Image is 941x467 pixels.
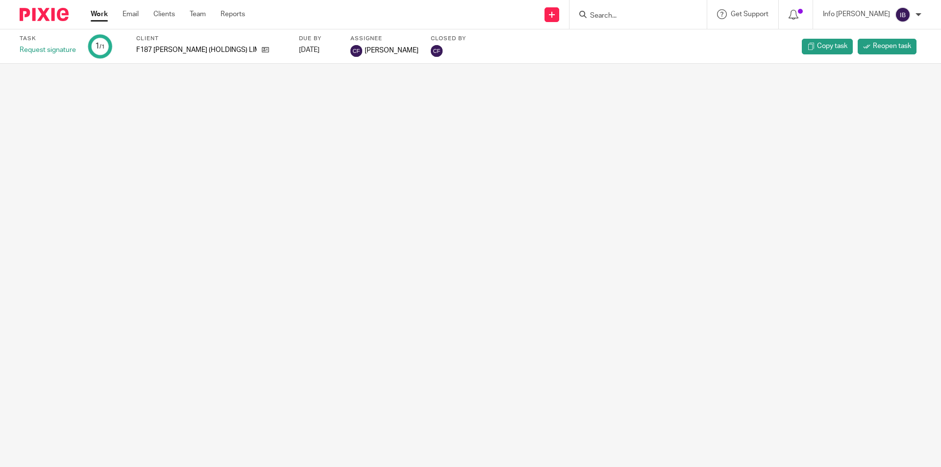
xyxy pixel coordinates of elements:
img: Chris Froggatt [431,45,443,57]
label: Closed by [431,35,466,43]
label: Due by [299,35,338,43]
p: Info [PERSON_NAME] [823,9,890,19]
span: [PERSON_NAME] [365,46,419,55]
label: Task [20,35,76,43]
div: [DATE] [299,45,338,55]
small: /1 [99,44,105,49]
a: Work [91,9,108,19]
img: Pixie [20,8,69,21]
i: Open client page [262,46,269,53]
div: Request signature [20,45,76,55]
span: Reopen task [873,41,911,51]
span: Get Support [731,11,768,18]
span: Copy task [817,41,847,51]
img: Chris Froggatt [350,45,362,57]
a: Email [123,9,139,19]
a: Team [190,9,206,19]
a: Reports [221,9,245,19]
div: 1 [95,41,105,52]
p: F187 [PERSON_NAME] (HOLDINGS) LIMITED [136,45,257,55]
a: Reopen task [858,39,916,54]
a: Copy task [802,39,853,54]
label: Client [136,35,287,43]
span: F187 FERN GREEN (HOLDINGS) LIMITED [136,45,257,55]
input: Search [589,12,677,21]
a: Clients [153,9,175,19]
img: svg%3E [895,7,911,23]
label: Assignee [350,35,419,43]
